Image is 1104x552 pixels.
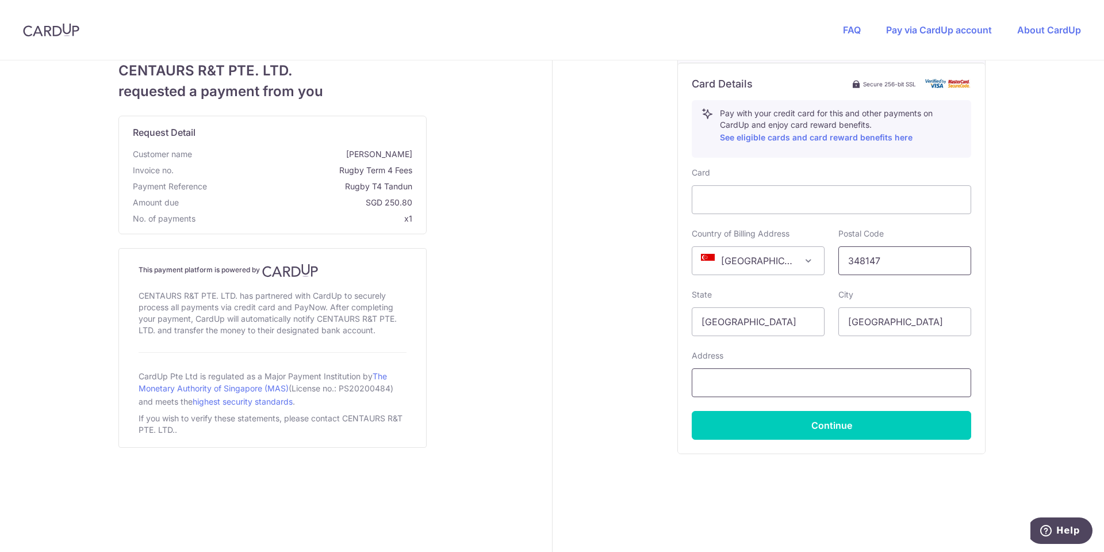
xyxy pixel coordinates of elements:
[212,181,412,192] span: Rugby T4 Tandun
[133,149,192,160] span: Customer name
[701,193,961,207] iframe: Secure card payment input frame
[692,167,710,178] label: Card
[133,197,179,208] span: Amount due
[23,23,79,37] img: CardUp
[197,149,412,160] span: [PERSON_NAME]
[118,60,427,81] span: CENTAURS R&T PTE. LTD.
[843,24,861,36] a: FAQ
[118,81,427,102] span: requested a payment from you
[133,213,195,224] span: No. of payments
[925,79,971,89] img: card secure
[692,247,824,275] span: Singapore
[139,410,407,438] div: If you wish to verify these statements, please contact CENTAURS R&T PTE. LTD..
[720,132,913,142] a: See eligible cards and card reward benefits here
[178,165,412,176] span: Rugby Term 4 Fees
[838,246,971,275] input: Example 123456
[863,79,916,89] span: Secure 256-bit SSL
[692,411,971,440] button: Continue
[133,127,195,138] span: translation missing: en.request_detail
[139,288,407,338] div: CENTAURS R&T PTE. LTD. has partnered with CardUp to securely process all payments via credit card...
[720,108,961,144] p: Pay with your credit card for this and other payments on CardUp and enjoy card reward benefits.
[133,165,174,176] span: Invoice no.
[692,246,825,275] span: Singapore
[133,181,207,191] span: translation missing: en.payment_reference
[1017,24,1081,36] a: About CardUp
[838,228,884,239] label: Postal Code
[139,367,407,410] div: CardUp Pte Ltd is regulated as a Major Payment Institution by (License no.: PS20200484) and meets...
[404,214,412,223] span: x1
[692,289,712,300] label: State
[183,197,412,208] span: SGD 250.80
[692,350,723,361] label: Address
[193,397,293,406] a: highest security standards
[838,289,853,300] label: City
[262,264,319,277] img: CardUp
[1030,517,1092,546] iframe: Opens a widget where you can find more information
[139,264,407,277] h4: This payment platform is powered by
[886,24,992,36] a: Pay via CardUp account
[692,228,789,239] label: Country of Billing Address
[692,77,753,91] h6: Card Details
